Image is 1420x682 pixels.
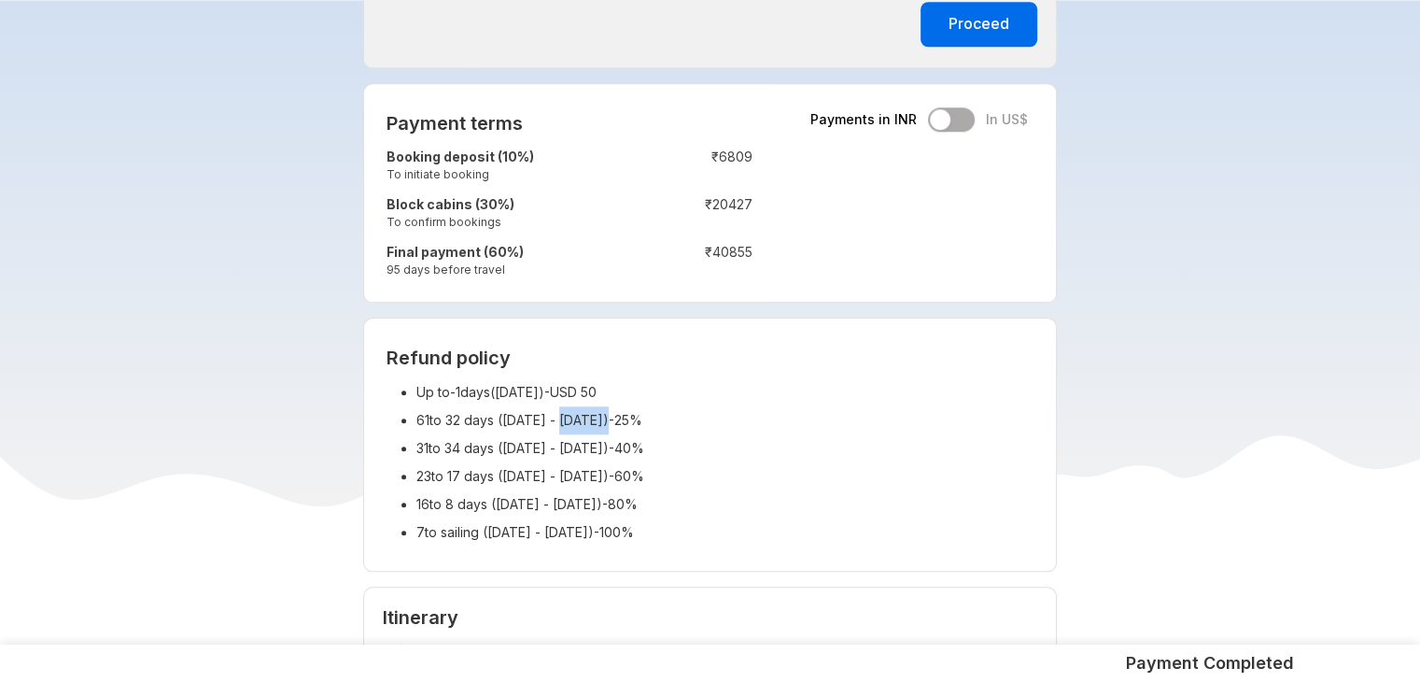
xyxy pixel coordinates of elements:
strong: Block cabins (30%) [387,196,514,212]
span: Day 1 [426,644,698,660]
strong: Booking deposit (10%) [387,149,534,164]
small: To initiate booking [387,166,632,182]
td: : [632,192,641,239]
td: ₹ 6809 [641,144,752,192]
h3: Itinerary [383,606,1037,629]
h2: Payment terms [387,112,752,135]
small: 95 days before travel [387,262,632,277]
li: 31 to 34 days ( [DATE] - [DATE] ) - 40% [416,434,1033,462]
li: 16 to 8 days ( [DATE] - [DATE] ) - 80% [416,490,1033,519]
td: : [632,239,641,287]
small: To confirm bookings [387,214,632,230]
h5: Payment Completed [1126,652,1294,675]
h6: Cruise path [722,644,1026,664]
td: : [632,144,641,192]
li: Up to -1 days( [DATE] ) - USD 50 [416,378,1033,406]
li: 7 to sailing ( [DATE] - [DATE] ) - 100% [416,519,1033,547]
h2: Refund policy [387,347,1033,369]
li: 61 to 32 days ( [DATE] - [DATE] ) - 25% [416,406,1033,434]
strong: Final payment (60%) [387,244,524,260]
button: Proceed [921,2,1037,47]
td: ₹ 40855 [641,239,752,287]
td: ₹ 20427 [641,192,752,239]
span: In US$ [986,110,1028,129]
li: 23 to 17 days ( [DATE] - [DATE] ) - 60% [416,462,1033,490]
span: Payments in INR [810,110,917,129]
